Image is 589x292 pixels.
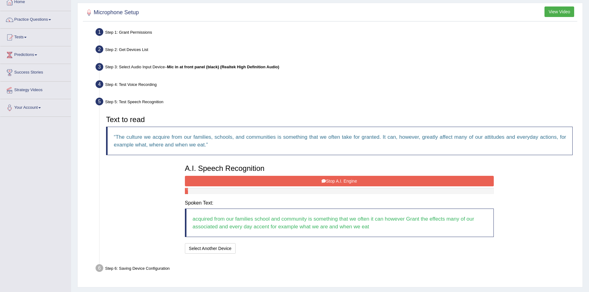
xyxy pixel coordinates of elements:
[544,6,574,17] button: View Video
[185,200,494,206] h4: Spoken Text:
[167,65,279,69] b: Mic in at front panel (black) (Realtek High Definition Audio)
[0,64,71,79] a: Success Stories
[185,209,494,237] blockquote: acquired from our families school and community is something that we often it can however Grant t...
[93,26,580,40] div: Step 1: Grant Permissions
[0,11,71,27] a: Practice Questions
[84,8,139,17] h2: Microphone Setup
[93,96,580,109] div: Step 5: Test Speech Recognition
[93,44,580,57] div: Step 2: Get Devices List
[0,46,71,62] a: Predictions
[106,116,573,124] h3: Text to read
[185,164,494,172] h3: A.I. Speech Recognition
[93,262,580,276] div: Step 6: Saving Device Configuration
[0,99,71,115] a: Your Account
[185,176,494,186] button: Stop A.I. Engine
[165,65,279,69] span: –
[114,134,566,148] q: The culture we acquire from our families, schools, and communities is something that we often tak...
[93,61,580,75] div: Step 3: Select Audio Input Device
[0,29,71,44] a: Tests
[0,82,71,97] a: Strategy Videos
[93,78,580,92] div: Step 4: Test Voice Recording
[185,243,236,254] button: Select Another Device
